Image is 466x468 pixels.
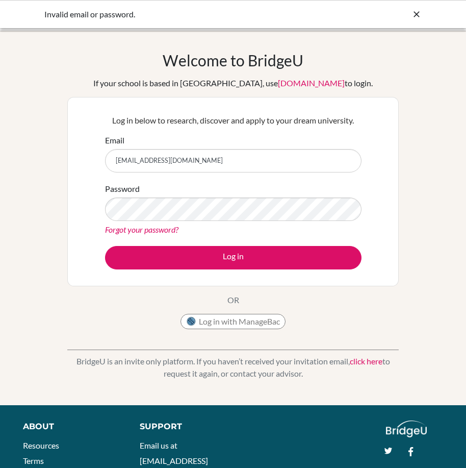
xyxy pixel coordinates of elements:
[105,225,178,234] a: Forgot your password?
[23,421,117,433] div: About
[350,356,382,366] a: click here
[105,183,140,195] label: Password
[93,77,373,89] div: If your school is based in [GEOGRAPHIC_DATA], use to login.
[67,355,399,380] p: BridgeU is an invite only platform. If you haven’t received your invitation email, to request it ...
[386,421,427,437] img: logo_white@2x-f4f0deed5e89b7ecb1c2cc34c3e3d731f90f0f143d5ea2071677605dd97b5244.png
[23,456,44,465] a: Terms
[180,314,286,329] button: Log in with ManageBac
[140,421,224,433] div: Support
[105,114,361,127] p: Log in below to research, discover and apply to your dream university.
[163,51,303,69] h1: Welcome to BridgeU
[278,78,345,88] a: [DOMAIN_NAME]
[227,294,239,306] p: OR
[105,134,124,146] label: Email
[44,8,269,20] div: Invalid email or password.
[105,246,361,269] button: Log in
[23,440,59,450] a: Resources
